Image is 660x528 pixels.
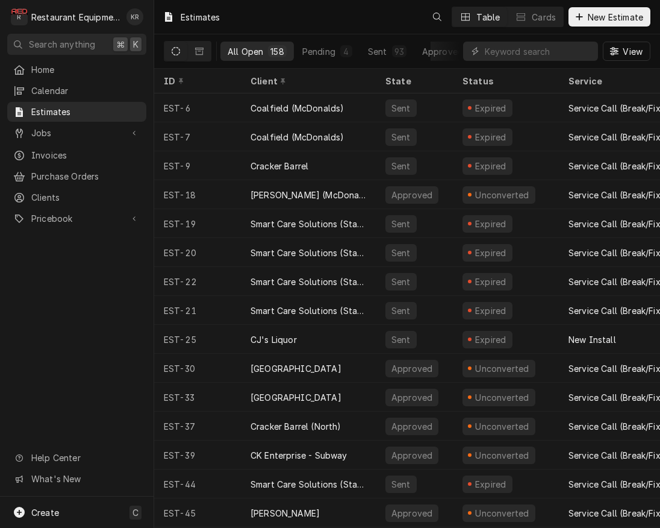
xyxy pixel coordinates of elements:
div: [PERSON_NAME] [251,507,320,520]
button: New Estimate [568,7,650,27]
div: 4 [343,45,350,58]
div: EST-19 [154,209,241,238]
div: Unconverted [474,189,531,201]
div: Approved [390,362,434,375]
span: ⌘ [116,38,125,51]
div: Smart Care Solutions (Starbucks Corporate) [251,247,366,259]
div: EST-18 [154,180,241,209]
span: Search anything [29,38,95,51]
div: Unconverted [474,420,531,433]
div: EST-33 [154,383,241,412]
div: Status [462,75,547,87]
div: Sent [390,102,412,115]
div: EST-30 [154,354,241,383]
div: Smart Care Solutions (Starbucks Corporate) [251,275,366,288]
input: Keyword search [485,42,592,61]
div: Approved [390,189,434,201]
a: Go to Pricebook [7,209,146,228]
div: Approved [390,449,434,462]
div: 158 [270,45,284,58]
a: Home [7,60,146,80]
div: Smart Care Solutions (Starbucks Corporate) [251,304,366,317]
div: CK Enterprise - Subway [251,449,347,462]
span: What's New [31,473,139,485]
span: Help Center [31,451,139,464]
div: EST-21 [154,296,241,325]
div: EST-9 [154,151,241,180]
div: Expired [473,333,508,346]
div: EST-6 [154,93,241,122]
a: Purchase Orders [7,166,146,186]
span: C [132,506,139,519]
a: Invoices [7,145,146,165]
button: Search anything⌘K [7,34,146,55]
div: Unconverted [474,449,531,462]
div: [GEOGRAPHIC_DATA] [251,362,341,375]
div: Smart Care Solutions (Starbucks Corporate) [251,478,366,491]
button: Open search [428,7,447,27]
div: Expired [473,275,508,288]
span: Calendar [31,84,140,97]
div: Sent [390,304,412,317]
div: Approved [390,507,434,520]
div: [GEOGRAPHIC_DATA] [251,391,341,404]
div: EST-39 [154,441,241,470]
span: Create [31,508,59,518]
span: View [620,45,645,58]
div: EST-45 [154,498,241,527]
div: Coalfield (McDonalds) [251,102,344,115]
div: Expired [473,160,508,172]
div: ID [164,75,229,87]
a: Go to Help Center [7,448,146,468]
div: Approved [422,45,463,58]
div: Expired [473,218,508,230]
a: Estimates [7,102,146,122]
div: Approved [390,420,434,433]
div: Kelli Robinette's Avatar [126,8,143,25]
div: [PERSON_NAME] (McDonalds Group) [251,189,366,201]
div: Sent [390,131,412,143]
div: Sent [390,160,412,172]
div: EST-20 [154,238,241,267]
span: Clients [31,191,140,204]
a: Calendar [7,81,146,101]
span: Invoices [31,149,140,162]
div: EST-44 [154,470,241,498]
div: Cracker Barrel (North) [251,420,341,433]
div: Sent [390,275,412,288]
div: EST-37 [154,412,241,441]
div: KR [126,8,143,25]
a: Clients [7,187,146,207]
span: Jobs [31,127,122,139]
div: Sent [390,218,412,230]
div: Restaurant Equipment Diagnostics's Avatar [11,8,28,25]
div: State [385,75,443,87]
div: Coalfield (McDonalds) [251,131,344,143]
div: All Open [228,45,263,58]
div: Table [476,11,500,24]
div: Restaurant Equipment Diagnostics [31,11,120,24]
div: EST-22 [154,267,241,296]
div: Expired [473,304,508,317]
div: EST-7 [154,122,241,151]
div: Expired [473,247,508,259]
div: Pending [302,45,335,58]
div: Unconverted [474,391,531,404]
div: Expired [473,131,508,143]
div: Cracker Barrel [251,160,308,172]
div: Unconverted [474,507,531,520]
div: EST-25 [154,325,241,354]
span: Home [31,63,140,76]
div: Sent [390,478,412,491]
span: K [133,38,139,51]
div: 93 [394,45,404,58]
div: CJ's Liquor [251,333,297,346]
span: New Estimate [585,11,646,24]
div: New Install [568,333,616,346]
button: View [603,42,650,61]
div: R [11,8,28,25]
span: Pricebook [31,212,122,225]
div: Unconverted [474,362,531,375]
div: Sent [390,333,412,346]
div: Smart Care Solutions (Starbucks Corporate) [251,218,366,230]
